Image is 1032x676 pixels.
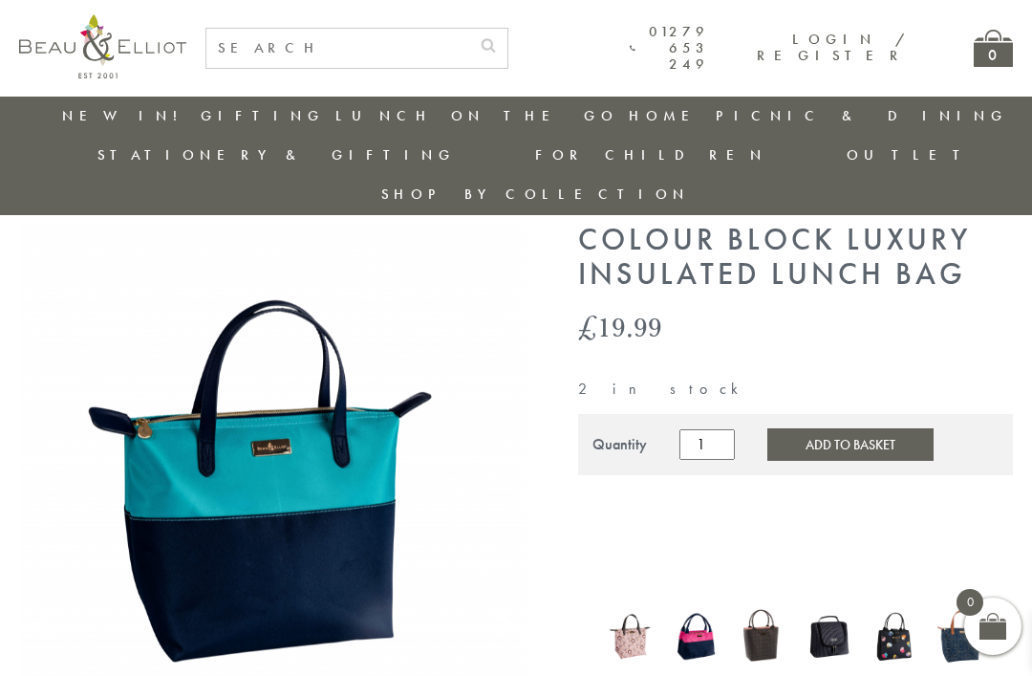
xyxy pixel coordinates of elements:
a: Outlet [847,145,974,164]
a: Login / Register [757,30,907,65]
img: Dove Insulated Lunch Bag [739,606,785,667]
a: Navy 7L Luxury Insulated Lunch Bag [937,605,984,672]
a: Dove Insulated Lunch Bag [739,606,785,671]
span: 0 [957,589,983,616]
img: Navy 7L Luxury Insulated Lunch Bag [937,605,984,668]
img: Emily Heart Insulated Lunch Bag [871,609,918,665]
a: 0 [974,30,1013,67]
h1: Colour Block Luxury Insulated Lunch Bag [578,223,1013,294]
a: For Children [535,145,767,164]
p: 2 in stock [578,381,1013,398]
button: Add to Basket [767,428,934,461]
a: Colour Block Insulated Lunch Bag [673,606,720,671]
a: Gifting [201,106,325,125]
a: Home [629,106,705,125]
a: Picnic & Dining [716,106,1008,125]
input: SEARCH [206,29,469,68]
a: New in! [62,106,190,125]
img: Colour Block Insulated Lunch Bag [673,606,720,667]
a: Manhattan Larger Lunch Bag [805,606,851,671]
iframe: Secure express checkout frame [574,534,1017,580]
span: £ [578,307,597,346]
bdi: 19.99 [578,307,662,346]
iframe: Secure express checkout frame [574,487,1017,533]
a: 01279 653 249 [630,24,709,74]
a: Boho Luxury Insulated Lunch Bag [607,606,654,671]
a: Emily Heart Insulated Lunch Bag [871,609,918,668]
input: Product quantity [679,429,735,460]
img: Boho Luxury Insulated Lunch Bag [607,606,654,667]
img: Manhattan Larger Lunch Bag [805,606,851,667]
img: logo [19,14,186,78]
a: Lunch On The Go [335,106,618,125]
a: Shop by collection [381,185,690,204]
div: Quantity [592,436,647,453]
a: Stationery & Gifting [97,145,456,164]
